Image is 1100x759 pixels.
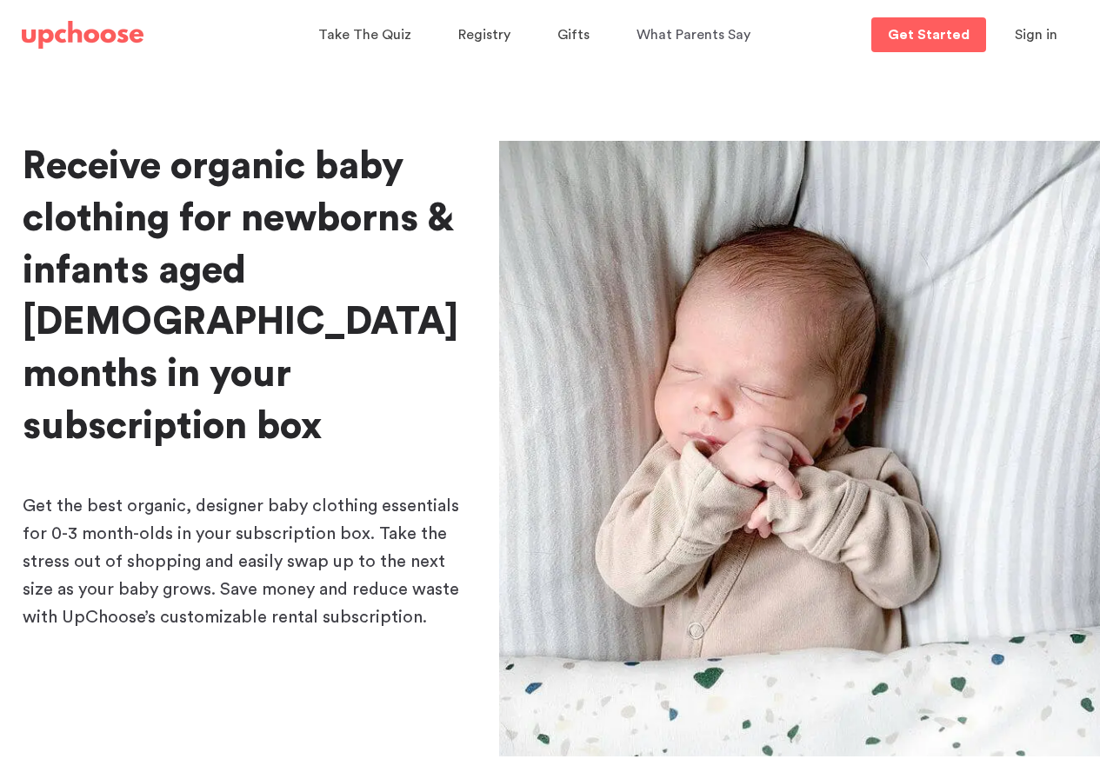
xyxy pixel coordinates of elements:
[557,18,595,52] a: Gifts
[637,18,756,52] a: What Parents Say
[637,28,750,42] span: What Parents Say
[458,18,516,52] a: Registry
[458,28,510,42] span: Registry
[23,497,459,626] span: Get the best organic, designer baby clothing essentials for 0-3 month-olds in your subscription b...
[23,141,471,453] h1: Receive organic baby clothing for newborns & infants aged [DEMOGRAPHIC_DATA] months in your subsc...
[318,18,417,52] a: Take The Quiz
[1015,28,1057,42] span: Sign in
[22,17,143,53] a: UpChoose
[557,28,590,42] span: Gifts
[871,17,986,52] a: Get Started
[318,28,411,42] span: Take The Quiz
[22,21,143,49] img: UpChoose
[993,17,1079,52] button: Sign in
[888,28,970,42] p: Get Started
